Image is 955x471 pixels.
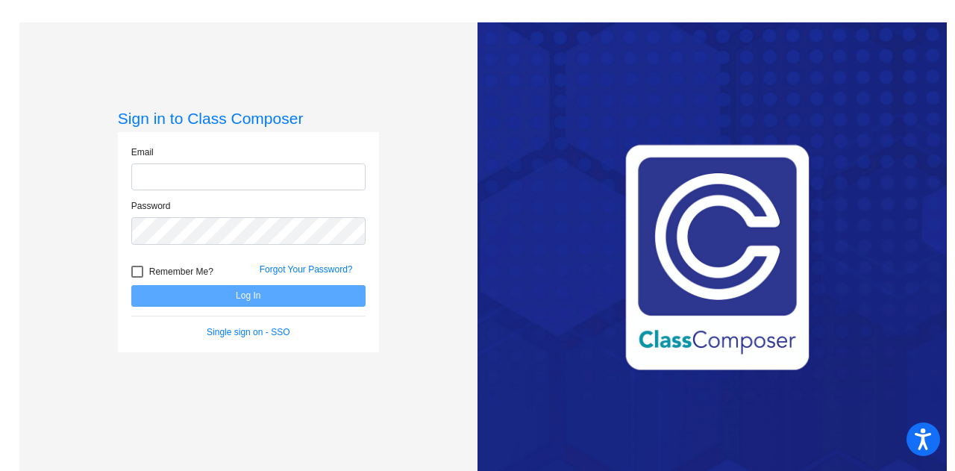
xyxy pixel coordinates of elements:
[131,146,154,159] label: Email
[149,263,213,281] span: Remember Me?
[131,199,171,213] label: Password
[207,327,289,337] a: Single sign on - SSO
[118,109,379,128] h3: Sign in to Class Composer
[260,264,353,275] a: Forgot Your Password?
[131,285,366,307] button: Log In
